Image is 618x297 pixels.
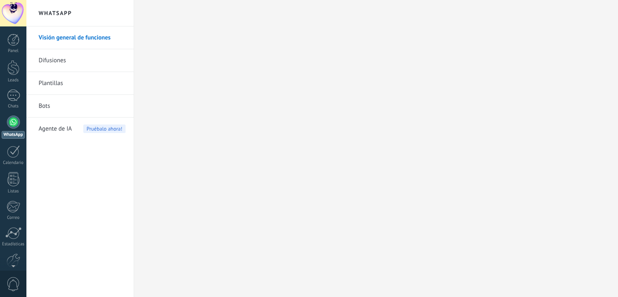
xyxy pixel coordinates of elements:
a: Visión general de funciones [39,26,126,49]
div: WhatsApp [2,131,25,139]
li: Visión general de funciones [26,26,134,49]
span: Pruébalo ahora! [83,124,126,133]
span: Agente de IA [39,118,72,140]
li: Bots [26,95,134,118]
div: Listas [2,189,25,194]
li: Plantillas [26,72,134,95]
a: Agente de IAPruébalo ahora! [39,118,126,140]
div: Calendario [2,160,25,166]
a: Plantillas [39,72,126,95]
div: Panel [2,48,25,54]
li: Difusiones [26,49,134,72]
a: Bots [39,95,126,118]
a: Difusiones [39,49,126,72]
div: Leads [2,78,25,83]
div: Estadísticas [2,242,25,247]
li: Agente de IA [26,118,134,140]
div: Chats [2,104,25,109]
div: Correo [2,215,25,221]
